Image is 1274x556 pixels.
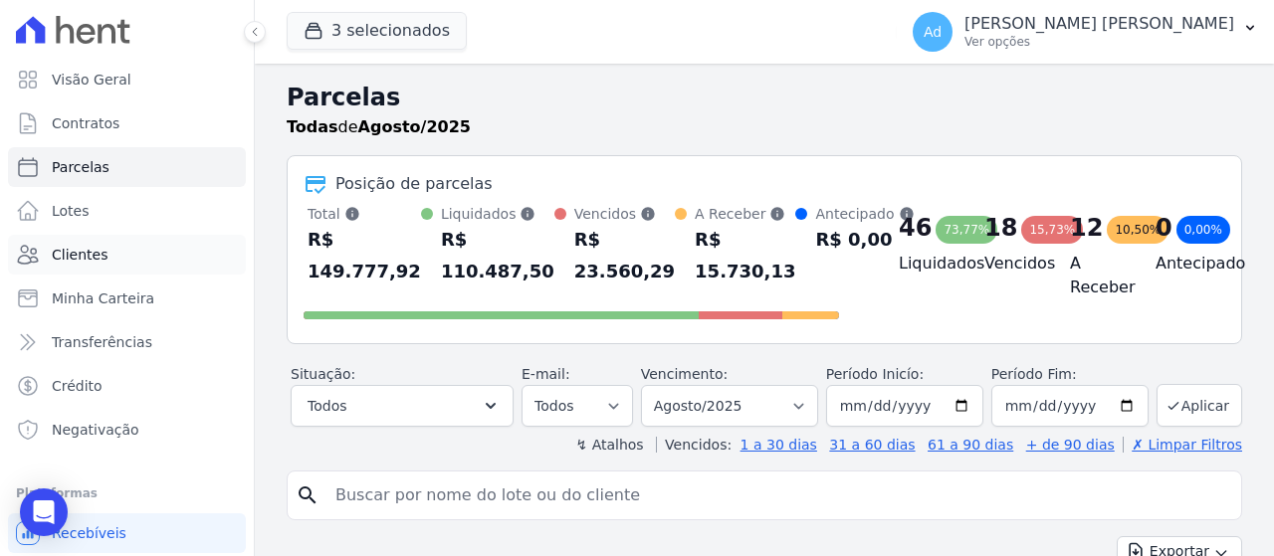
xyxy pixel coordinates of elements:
[8,513,246,553] a: Recebíveis
[52,523,126,543] span: Recebíveis
[991,364,1149,385] label: Período Fim:
[287,80,1242,115] h2: Parcelas
[641,366,728,382] label: Vencimento:
[8,147,246,187] a: Parcelas
[308,394,346,418] span: Todos
[1123,437,1242,453] a: ✗ Limpar Filtros
[296,483,319,507] i: search
[335,172,493,196] div: Posição de parcelas
[323,475,1233,515] input: Buscar por nome do lote ou do cliente
[826,366,924,382] label: Período Inicío:
[291,385,514,427] button: Todos
[899,252,953,276] h4: Liquidados
[741,437,817,453] a: 1 a 30 dias
[1107,216,1168,244] div: 10,50%
[574,204,675,224] div: Vencidos
[8,366,246,406] a: Crédito
[1026,437,1115,453] a: + de 90 dias
[984,252,1038,276] h4: Vencidos
[897,4,1274,60] button: Ad [PERSON_NAME] [PERSON_NAME] Ver opções
[574,224,675,287] div: R$ 23.560,29
[1021,216,1083,244] div: 15,73%
[52,201,90,221] span: Lotes
[815,224,914,256] div: R$ 0,00
[522,366,570,382] label: E-mail:
[964,34,1234,50] p: Ver opções
[287,115,471,139] p: de
[441,224,554,287] div: R$ 110.487,50
[695,224,795,287] div: R$ 15.730,13
[8,322,246,362] a: Transferências
[8,103,246,143] a: Contratos
[924,25,942,39] span: Ad
[8,60,246,99] a: Visão Geral
[1070,252,1124,299] h4: A Receber
[8,191,246,231] a: Lotes
[899,212,932,244] div: 46
[287,12,467,50] button: 3 selecionados
[16,481,238,505] div: Plataformas
[1156,212,1172,244] div: 0
[1176,216,1230,244] div: 0,00%
[287,117,338,136] strong: Todas
[656,437,732,453] label: Vencidos:
[308,224,421,287] div: R$ 149.777,92
[52,376,103,396] span: Crédito
[8,278,246,318] a: Minha Carteira
[291,366,355,382] label: Situação:
[829,437,915,453] a: 31 a 60 dias
[8,410,246,450] a: Negativação
[52,245,107,265] span: Clientes
[8,235,246,275] a: Clientes
[695,204,795,224] div: A Receber
[928,437,1013,453] a: 61 a 90 dias
[1157,384,1242,427] button: Aplicar
[358,117,471,136] strong: Agosto/2025
[1156,252,1209,276] h4: Antecipado
[441,204,554,224] div: Liquidados
[52,288,154,308] span: Minha Carteira
[575,437,643,453] label: ↯ Atalhos
[984,212,1017,244] div: 18
[1070,212,1103,244] div: 12
[964,14,1234,34] p: [PERSON_NAME] [PERSON_NAME]
[936,216,997,244] div: 73,77%
[52,70,131,90] span: Visão Geral
[20,488,68,536] div: Open Intercom Messenger
[52,113,119,133] span: Contratos
[52,157,109,177] span: Parcelas
[52,420,139,440] span: Negativação
[52,332,152,352] span: Transferências
[308,204,421,224] div: Total
[815,204,914,224] div: Antecipado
